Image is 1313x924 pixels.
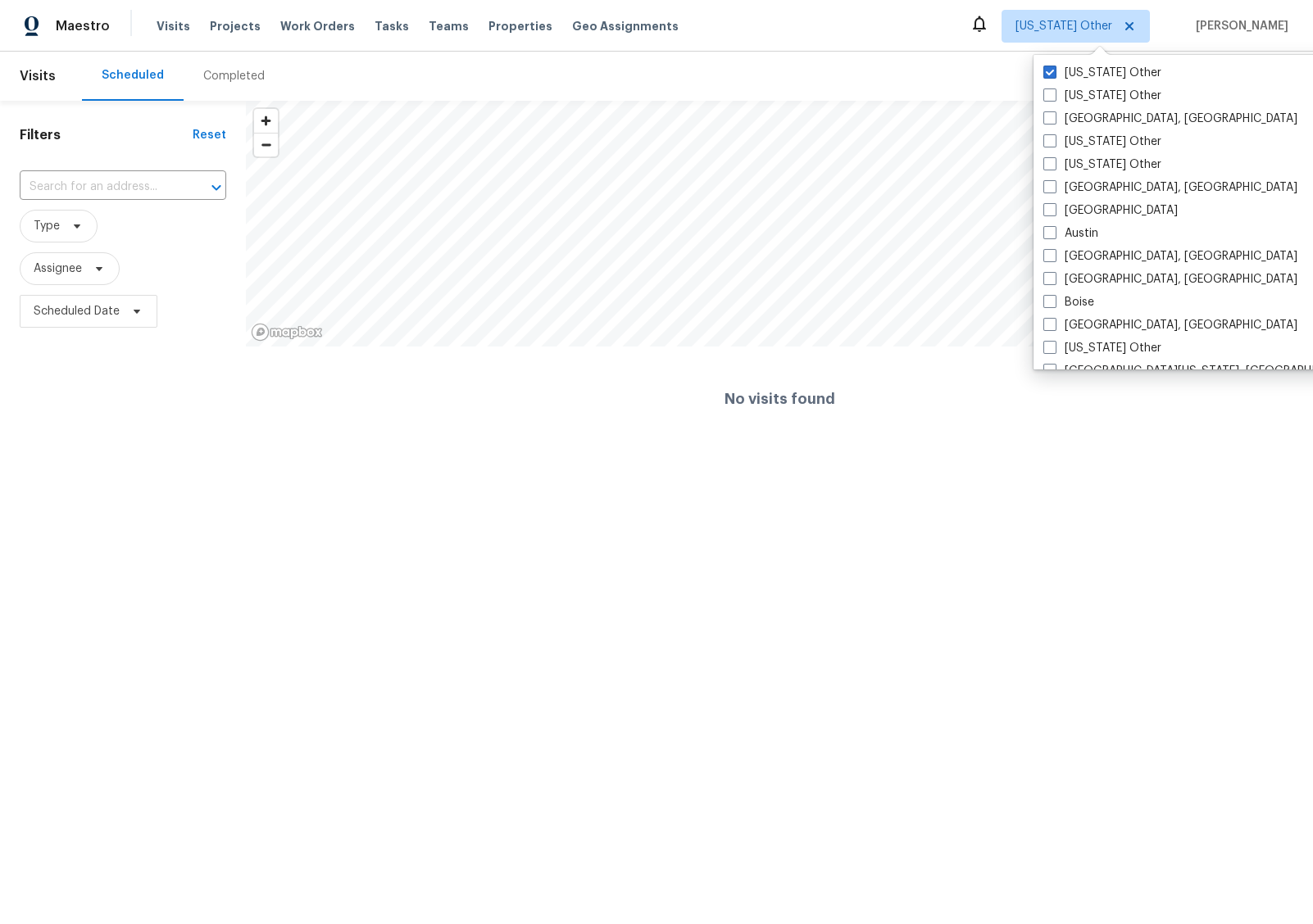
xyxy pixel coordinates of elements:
[34,303,120,319] span: Scheduled Date
[56,18,110,34] span: Maestro
[1043,340,1161,356] label: [US_STATE] Other
[1043,156,1161,173] label: [US_STATE] Other
[102,67,164,84] div: Scheduled
[20,127,193,143] h1: Filters
[20,58,56,94] span: Visits
[1043,202,1178,219] label: [GEOGRAPHIC_DATA]
[1015,18,1112,34] span: [US_STATE] Other
[572,18,679,34] span: Geo Assignments
[1043,179,1297,196] label: [GEOGRAPHIC_DATA], [GEOGRAPHIC_DATA]
[429,18,469,34] span: Teams
[1043,248,1297,265] label: [GEOGRAPHIC_DATA], [GEOGRAPHIC_DATA]
[210,18,261,34] span: Projects
[488,18,552,34] span: Properties
[20,174,180,200] input: Search for an address...
[375,20,409,32] span: Tasks
[1043,88,1161,104] label: [US_STATE] Other
[34,218,60,234] span: Type
[246,101,1301,346] canvas: Map
[1043,65,1161,81] label: [US_STATE] Other
[157,18,190,34] span: Visits
[203,68,265,84] div: Completed
[1043,317,1297,333] label: [GEOGRAPHIC_DATA], [GEOGRAPHIC_DATA]
[193,127,226,143] div: Reset
[254,134,278,156] span: Zoom out
[1043,294,1094,310] label: Boise
[1043,271,1297,288] label: [GEOGRAPHIC_DATA], [GEOGRAPHIC_DATA]
[34,260,82,277] span: Assignee
[254,133,278,156] button: Zoom out
[725,391,835,407] h4: No visits found
[251,323,323,342] a: Mapbox homepage
[205,176,228,199] button: Open
[254,109,278,133] button: Zoom in
[1189,18,1288,34] span: [PERSON_NAME]
[1043,225,1098,242] label: Austin
[280,18,355,34] span: Work Orders
[1043,134,1161,150] label: [US_STATE] Other
[1043,111,1297,127] label: [GEOGRAPHIC_DATA], [GEOGRAPHIC_DATA]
